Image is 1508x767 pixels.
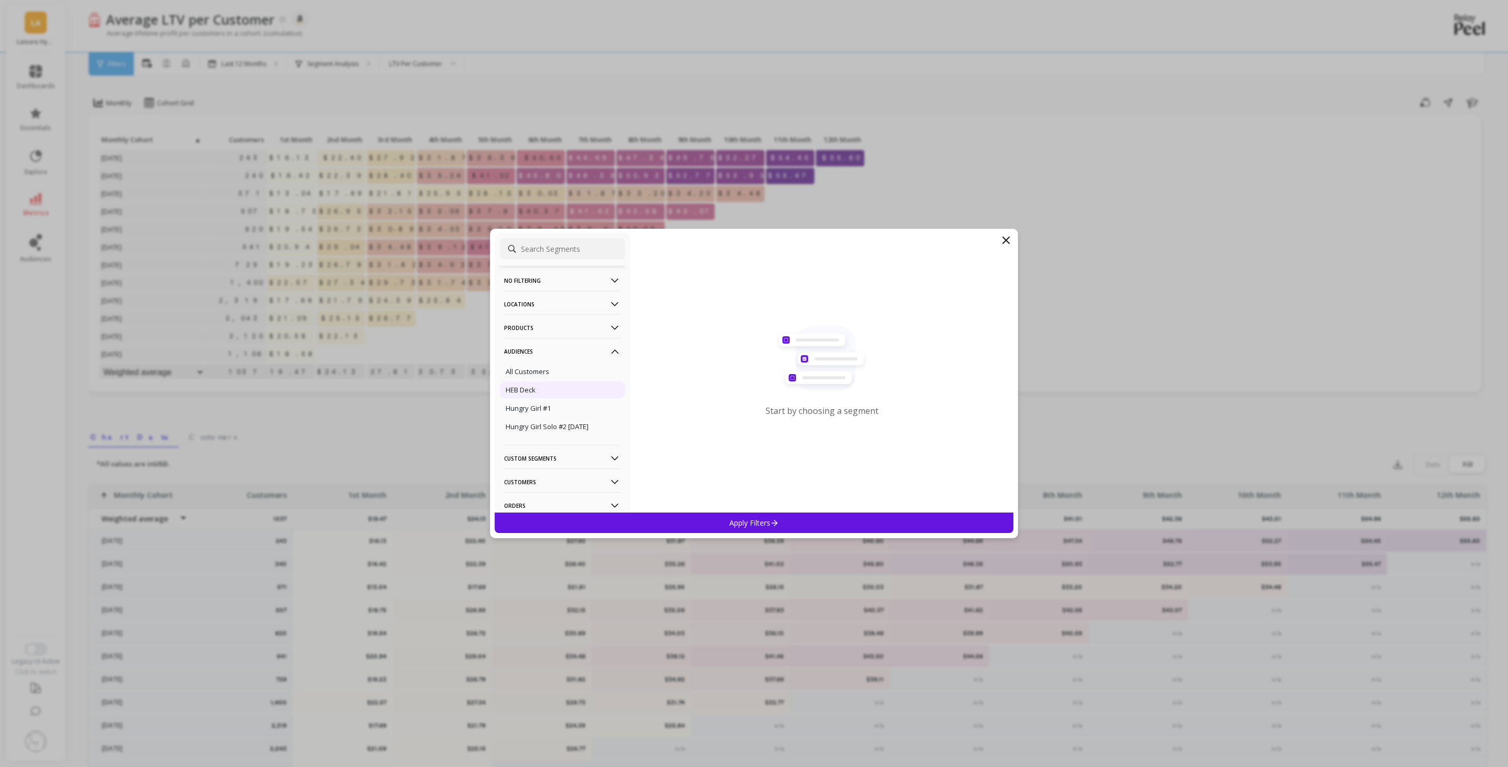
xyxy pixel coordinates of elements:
p: Products [504,314,621,341]
p: Locations [504,291,621,317]
input: Search Segments [500,238,625,259]
p: Customers [504,468,621,495]
p: Start by choosing a segment [766,405,878,417]
p: Orders [504,492,621,519]
p: Custom Segments [504,445,621,472]
p: HEB Deck [506,385,536,395]
p: All Customers [506,367,549,376]
p: Hungry Girl #1 [506,403,551,413]
p: Hungry Girl Solo #2 [DATE] [506,422,589,431]
p: No filtering [504,267,621,294]
p: Apply Filters [729,518,779,528]
p: Audiences [504,338,621,365]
